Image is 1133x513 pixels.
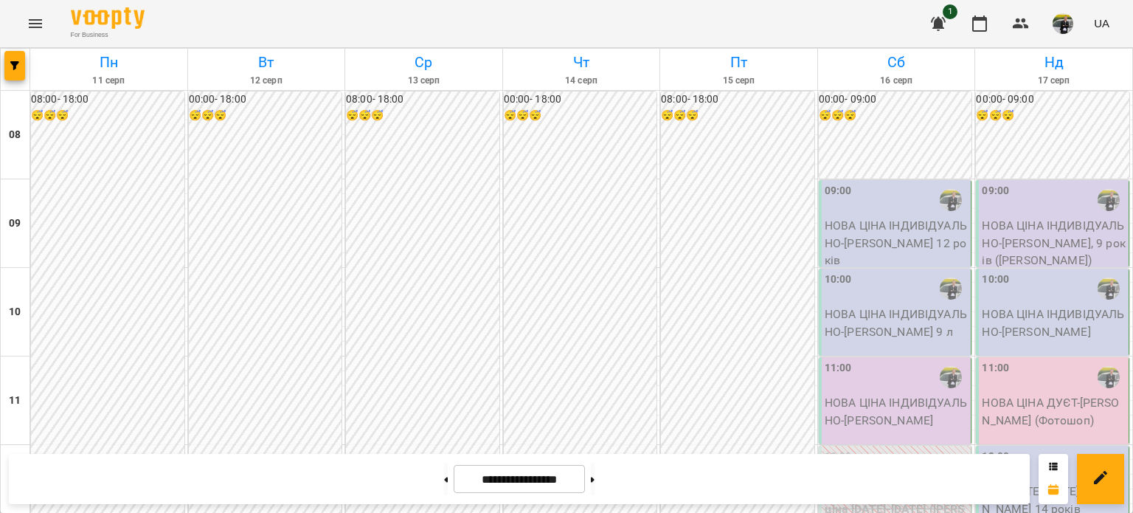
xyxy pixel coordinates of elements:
label: 09:00 [825,183,852,199]
label: 11:00 [825,360,852,376]
img: a92d573242819302f0c564e2a9a4b79e.jpg [1053,13,1073,34]
h6: 😴😴😴 [976,108,1129,124]
h6: 11 [9,393,21,409]
h6: 😴😴😴 [346,108,499,124]
img: Антощук Артем [1098,366,1120,388]
h6: 11 серп [32,74,185,88]
h6: 10 [9,304,21,320]
span: UA [1094,16,1109,31]
h6: 15 серп [662,74,815,88]
h6: Чт [505,51,658,74]
h6: Пн [32,51,185,74]
p: НОВА ЦІНА ІНДИВІДУАЛЬНО - [PERSON_NAME] [825,394,969,429]
h6: 00:00 - 09:00 [819,92,972,108]
h6: Ср [347,51,500,74]
h6: 😴😴😴 [819,108,972,124]
h6: Сб [820,51,973,74]
p: НОВА ЦІНА ІНДИВІДУАЛЬНО - [PERSON_NAME] [982,306,1126,340]
h6: 13 серп [347,74,500,88]
label: 10:00 [982,272,1009,288]
h6: 08:00 - 18:00 [661,92,814,108]
h6: 17 серп [977,74,1130,88]
button: UA [1088,10,1115,37]
h6: 😴😴😴 [31,108,184,124]
h6: 00:00 - 18:00 [504,92,657,108]
h6: 😴😴😴 [661,108,814,124]
h6: 08:00 - 18:00 [31,92,184,108]
span: For Business [71,30,145,40]
h6: 16 серп [820,74,973,88]
h6: Вт [190,51,343,74]
h6: 😴😴😴 [504,108,657,124]
img: Антощук Артем [1098,278,1120,300]
p: НОВА ЦІНА ІНДИВІДУАЛЬНО - [PERSON_NAME] 9 л [825,306,969,340]
img: Антощук Артем [940,278,962,300]
img: Voopty Logo [71,7,145,29]
p: НОВА ЦІНА ІНДИВІДУАЛЬНО - [PERSON_NAME] 12 років [825,217,969,269]
h6: 08:00 - 18:00 [346,92,499,108]
p: НОВА ЦІНА ДУЄТ - ⁨[PERSON_NAME] (Фотошоп) [982,394,1126,429]
span: 1 [943,4,957,19]
label: 11:00 [982,360,1009,376]
p: НОВА ЦІНА ІНДИВІДУАЛЬНО - [PERSON_NAME], 9 років ([PERSON_NAME]) [982,217,1126,269]
h6: 14 серп [505,74,658,88]
label: 09:00 [982,183,1009,199]
label: 10:00 [825,272,852,288]
img: Антощук Артем [940,189,962,211]
h6: 00:00 - 09:00 [976,92,1129,108]
h6: 09 [9,216,21,232]
h6: Пт [662,51,815,74]
h6: 😴😴😴 [189,108,342,124]
h6: Нд [977,51,1130,74]
h6: 08 [9,127,21,143]
h6: 00:00 - 18:00 [189,92,342,108]
button: Menu [18,6,53,41]
img: Антощук Артем [940,366,962,388]
img: Антощук Артем [1098,189,1120,211]
h6: 12 серп [190,74,343,88]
